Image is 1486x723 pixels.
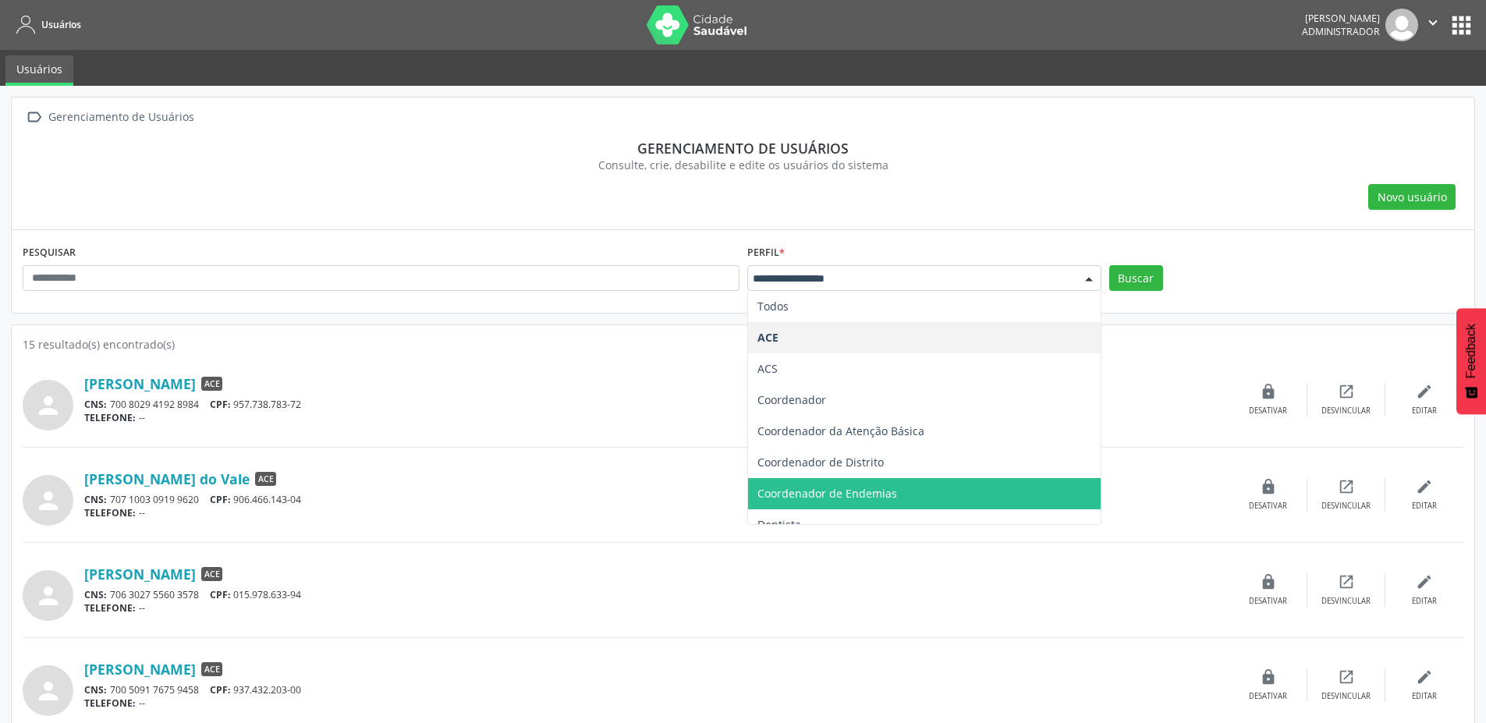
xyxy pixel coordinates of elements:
a:  Gerenciamento de Usuários [23,106,197,129]
span: ACE [255,472,276,486]
div: Desativar [1249,501,1287,512]
span: TELEFONE: [84,601,136,615]
span: Coordenador de Endemias [757,486,897,501]
span: CNS: [84,588,107,601]
span: ACE [757,330,778,345]
span: ACE [201,567,222,581]
div: Editar [1412,501,1437,512]
i: lock [1260,383,1277,400]
span: CPF: [210,398,231,411]
div: -- [84,601,1229,615]
button: Buscar [1109,265,1163,292]
div: Editar [1412,691,1437,702]
span: TELEFONE: [84,696,136,710]
i: open_in_new [1338,573,1355,590]
button:  [1418,9,1448,41]
i: lock [1260,478,1277,495]
div: Desvincular [1321,406,1371,416]
i: edit [1416,478,1433,495]
span: Novo usuário [1378,189,1447,205]
div: Gerenciamento de Usuários [45,106,197,129]
i: open_in_new [1338,478,1355,495]
span: CNS: [84,493,107,506]
i: open_in_new [1338,383,1355,400]
div: Desativar [1249,691,1287,702]
div: Desvincular [1321,501,1371,512]
div: Editar [1412,596,1437,607]
i: person [34,487,62,515]
span: CPF: [210,588,231,601]
button: Feedback - Mostrar pesquisa [1456,308,1486,414]
span: ACE [201,377,222,391]
span: TELEFONE: [84,506,136,519]
span: Coordenador [757,392,826,407]
a: [PERSON_NAME] [84,375,196,392]
div: Gerenciamento de usuários [34,140,1452,157]
div: -- [84,696,1229,710]
a: Usuários [5,55,73,86]
div: 700 5091 7675 9458 937.432.203-00 [84,683,1229,696]
i: open_in_new [1338,668,1355,686]
div: Consulte, crie, desabilite e edite os usuários do sistema [34,157,1452,173]
div: Desativar [1249,596,1287,607]
a: [PERSON_NAME] do Vale [84,470,250,487]
img: img [1385,9,1418,41]
label: PESQUISAR [23,241,76,265]
i: person [34,582,62,610]
a: Usuários [11,12,81,37]
label: Perfil [747,241,785,265]
span: Todos [757,299,789,314]
span: Coordenador da Atenção Básica [757,424,924,438]
span: CPF: [210,683,231,696]
div: -- [84,506,1229,519]
i: person [34,392,62,420]
i: lock [1260,668,1277,686]
div: 700 8029 4192 8984 957.738.783-72 [84,398,1229,411]
span: ACE [201,662,222,676]
button: apps [1448,12,1475,39]
i:  [23,106,45,129]
div: 706 3027 5560 3578 015.978.633-94 [84,588,1229,601]
div: [PERSON_NAME] [1302,12,1380,25]
div: Editar [1412,406,1437,416]
span: CPF: [210,493,231,506]
div: 15 resultado(s) encontrado(s) [23,336,1463,353]
span: Administrador [1302,25,1380,38]
span: Coordenador de Distrito [757,455,884,470]
span: Feedback [1464,324,1478,378]
button: Novo usuário [1368,184,1456,211]
a: [PERSON_NAME] [84,661,196,678]
div: Desvincular [1321,596,1371,607]
span: CNS: [84,683,107,696]
i:  [1424,14,1442,31]
span: Dentista [757,517,801,532]
span: CNS: [84,398,107,411]
div: -- [84,411,1229,424]
div: Desativar [1249,406,1287,416]
i: edit [1416,668,1433,686]
i: lock [1260,573,1277,590]
i: edit [1416,573,1433,590]
span: Usuários [41,18,81,31]
span: TELEFONE: [84,411,136,424]
a: [PERSON_NAME] [84,565,196,583]
div: Desvincular [1321,691,1371,702]
i: edit [1416,383,1433,400]
div: 707 1003 0919 9620 906.466.143-04 [84,493,1229,506]
span: ACS [757,361,778,376]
